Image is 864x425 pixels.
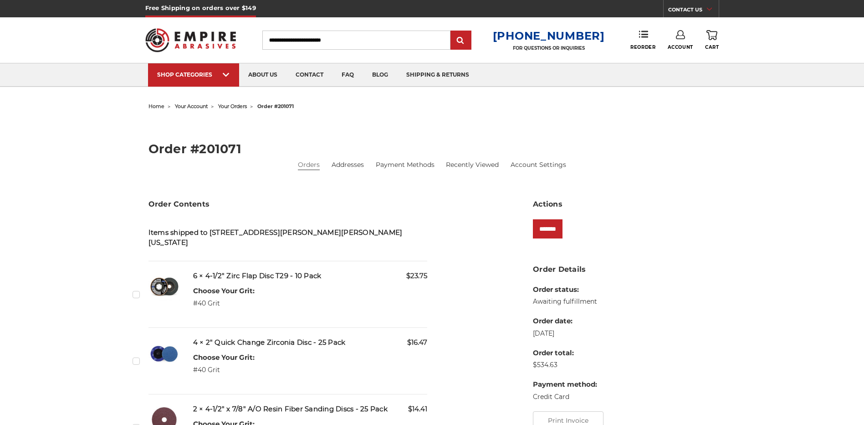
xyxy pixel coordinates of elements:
a: CONTACT US [668,5,719,17]
a: [PHONE_NUMBER] [493,29,605,42]
h5: 6 × 4-1/2" Zirc Flap Disc T29 - 10 Pack [193,271,428,281]
dd: [DATE] [533,329,597,338]
a: shipping & returns [397,63,478,87]
dt: Order total: [533,348,597,358]
dt: Choose Your Grit: [193,286,255,296]
a: Addresses [332,160,364,170]
a: Orders [298,160,320,170]
a: Account Settings [511,160,566,170]
span: $16.47 [407,337,427,348]
h5: Items shipped to [STREET_ADDRESS][PERSON_NAME][PERSON_NAME][US_STATE] [148,228,428,248]
img: Empire Abrasives [145,22,236,58]
input: Submit [452,31,470,50]
dt: Payment method: [533,379,597,390]
a: your account [175,103,208,109]
h3: Order Details [533,264,716,275]
h5: 2 × 4-1/2" x 7/8" A/O Resin Fiber Sanding Discs - 25 Pack [193,404,428,415]
a: Recently Viewed [446,160,499,170]
p: FOR QUESTIONS OR INQUIRIES [493,45,605,51]
a: home [148,103,164,109]
dt: Choose Your Grit: [193,352,255,363]
a: Cart [705,30,719,50]
a: Payment Methods [376,160,435,170]
h5: 4 × 2" Quick Change Zirconia Disc - 25 Pack [193,337,428,348]
span: $23.75 [406,271,427,281]
a: Reorder [630,30,655,50]
a: contact [286,63,332,87]
h2: Order #201071 [148,143,716,155]
dd: #40 Grit [193,299,255,308]
span: Reorder [630,44,655,50]
dt: Order status: [533,285,597,295]
dd: Credit Card [533,392,597,402]
a: about us [239,63,286,87]
a: faq [332,63,363,87]
a: blog [363,63,397,87]
img: 2" Quick Change Zirconia Disc - 25 Pack [148,337,180,369]
dd: #40 Grit [193,365,255,375]
span: order #201071 [257,103,294,109]
div: SHOP CATEGORIES [157,71,230,78]
dd: Awaiting fulfillment [533,297,597,306]
dd: $534.63 [533,360,597,370]
dt: Order date: [533,316,597,327]
span: Cart [705,44,719,50]
img: 4-1/2" Zirc Flap Disc T29 - 10 Pack [148,271,180,303]
h3: Order Contents [148,199,428,210]
h3: Actions [533,199,716,210]
span: Account [668,44,693,50]
span: $14.41 [408,404,427,415]
a: your orders [218,103,247,109]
